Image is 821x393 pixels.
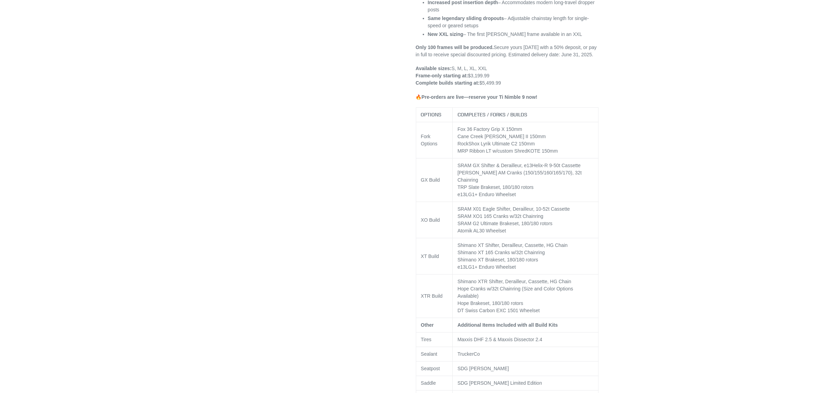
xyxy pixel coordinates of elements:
td: Fox 36 Factory Grip X 150mm Cane Creek [PERSON_NAME] II 150mm RockShox Lyrik Ultimate C2 150mm MR... [452,122,598,159]
td: SDG [PERSON_NAME] Limited Edition [452,376,598,391]
strong: Other [421,322,434,328]
td: Shimano XT Shifter, Derailleur, Cassette, HG Chain Shimano XT 165 Cranks w/32t Chainring Shimano ... [452,238,598,275]
td: Saddle [416,376,452,391]
td: TruckerCo [452,347,598,362]
td: Fork Options [416,122,452,159]
td: Maxxis DHF 2.5 & Maxxis Dissector 2.4 [452,333,598,347]
li: – Adjustable chainstay length for single-speed or geared setups [428,15,599,29]
li: – The first [PERSON_NAME] frame available in an XXL [428,31,599,38]
p: Shimano XTR Shifter, Derailleur, Cassette, HG Chain Hope Cranks w/32t Chainring (Size and Color O... [458,278,593,314]
th: COMPLETES / FORKS / BUILDS [452,108,598,122]
td: XO Build [416,202,452,238]
strong: Available sizes: [416,66,452,71]
td: Seatpost [416,362,452,376]
strong: Only 100 frames will be produced. [416,45,494,50]
td: Sealant [416,347,452,362]
td: SRAM X01 Eagle Shifter, Derailleur, 10-52t Cassette SRAM XO1 165 Cranks w/32t Chainring SRAM G2 U... [452,202,598,238]
td: XTR Build [416,275,452,318]
p: 🔥 [416,94,599,101]
strong: Complete builds starting at: [416,80,480,86]
th: OPTIONS [416,108,452,122]
td: GX Build [416,159,452,202]
p: Secure yours [DATE] with a 50% deposit, or pay in full to receive special discounted pricing. Est... [416,44,599,58]
p: S, M, L, XL, XXL $3,199.99 $5,499.99 [416,65,599,87]
strong: Same legendary sliding dropouts [428,16,504,21]
td: SDG [PERSON_NAME] [452,362,598,376]
strong: Additional Items Included with all Build Kits [458,322,558,328]
strong: Pre-orders are live—reserve your Ti Nimble 9 now! [422,94,538,100]
td: XT Build [416,238,452,275]
td: SRAM GX Shifter & Derailleur, e13 Helix-R 9-50t Cassette [PERSON_NAME] AM Cranks (150/155/160/165... [452,159,598,202]
strong: Frame-only starting at: [416,73,468,78]
strong: New XXL sizing [428,31,463,37]
td: Tires [416,333,452,347]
